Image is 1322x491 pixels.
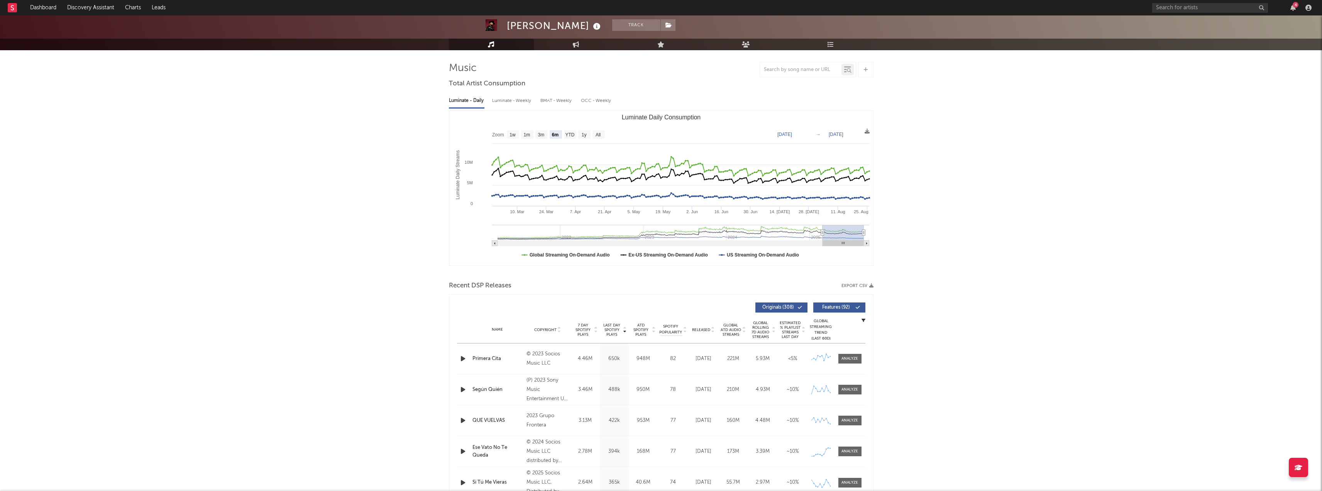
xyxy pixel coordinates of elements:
div: 173M [720,448,746,455]
div: 77 [660,448,687,455]
text: [DATE] [829,132,843,137]
span: Released [692,328,710,332]
button: Track [612,19,660,31]
div: Primera Cita [472,355,523,363]
a: QUE VUELVAS [472,417,523,425]
text: 24. Mar [539,209,554,214]
text: 19. May [655,209,671,214]
div: [DATE] [691,355,716,363]
div: 3.13M [573,417,598,425]
div: © 2023 Socios Music LLC [526,350,569,368]
button: 4 [1290,5,1296,11]
div: 488k [602,386,627,394]
div: ~ 10 % [780,417,806,425]
text: 1y [581,132,586,138]
div: Ese Vato No Te Queda [472,444,523,459]
span: Global Rolling 7D Audio Streams [750,321,771,339]
span: Global ATD Audio Streams [720,323,741,337]
text: 5. May [627,209,640,214]
text: All [595,132,600,138]
div: 950M [631,386,656,394]
div: 4 [1293,2,1298,8]
div: Name [472,327,523,333]
input: Search by song name or URL [760,67,841,73]
span: Features ( 92 ) [818,305,854,310]
div: 3.46M [573,386,598,394]
text: 14. [DATE] [769,209,790,214]
button: Originals(308) [755,302,807,313]
div: [DATE] [691,417,716,425]
div: 74 [660,479,687,486]
div: 4.46M [573,355,598,363]
text: 5M [467,180,472,185]
div: 40.6M [631,479,656,486]
div: 210M [720,386,746,394]
div: 5.93M [750,355,776,363]
div: ~ 10 % [780,448,806,455]
text: 28. [DATE] [798,209,819,214]
div: 948M [631,355,656,363]
text: 0 [470,201,472,206]
text: Luminate Daily Consumption [621,114,701,121]
span: ATD Spotify Plays [631,323,651,337]
a: Si Tú Me Vieras [472,479,523,486]
a: Según Quién [472,386,523,394]
div: [DATE] [691,448,716,455]
div: [PERSON_NAME] [507,19,603,32]
span: Spotify Popularity [659,324,682,335]
div: 394k [602,448,627,455]
div: (P) 2023 Sony Music Entertainment US Latin LLC; 2023 Ultra Records, LLC [526,376,569,404]
text: 30. Jun [743,209,757,214]
text: 1w [510,132,516,138]
text: YTD [565,132,574,138]
text: 6m [552,132,558,138]
button: Export CSV [841,284,873,288]
text: 21. Apr [598,209,611,214]
text: 16. Jun [714,209,728,214]
div: ~ 10 % [780,479,806,486]
text: Zoom [492,132,504,138]
span: Total Artist Consumption [449,79,525,88]
text: 1m [523,132,530,138]
div: 3.39M [750,448,776,455]
div: ~ 10 % [780,386,806,394]
text: → [816,132,821,137]
text: Luminate Daily Streams [455,150,460,199]
text: [DATE] [777,132,792,137]
span: Last Day Spotify Plays [602,323,622,337]
div: 650k [602,355,627,363]
div: 4.48M [750,417,776,425]
div: 221M [720,355,746,363]
text: 10M [464,160,472,165]
div: 78 [660,386,687,394]
div: BMAT - Weekly [540,94,573,107]
div: 55.7M [720,479,746,486]
text: Global Streaming On-Demand Audio [530,252,610,258]
div: 953M [631,417,656,425]
input: Search for artists [1152,3,1268,13]
text: 10. Mar [510,209,525,214]
span: Originals ( 308 ) [760,305,796,310]
div: [DATE] [691,479,716,486]
text: US Streaming On-Demand Audio [727,252,799,258]
div: 77 [660,417,687,425]
text: 7. Apr [570,209,581,214]
div: © 2024 Socios Music LLC distributed by Virgin Music Group/Island Records [526,438,569,466]
div: 160M [720,417,746,425]
span: Copyright [534,328,557,332]
text: 11. Aug [831,209,845,214]
div: <5% [780,355,806,363]
text: 2. Jun [686,209,698,214]
div: OCC - Weekly [581,94,612,107]
div: 365k [602,479,627,486]
svg: Luminate Daily Consumption [449,111,873,265]
div: [DATE] [691,386,716,394]
button: Features(92) [813,302,865,313]
div: 2023 Grupo Frontera [526,411,569,430]
div: 2.64M [573,479,598,486]
div: 2.78M [573,448,598,455]
div: Global Streaming Trend (Last 60D) [809,318,833,341]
